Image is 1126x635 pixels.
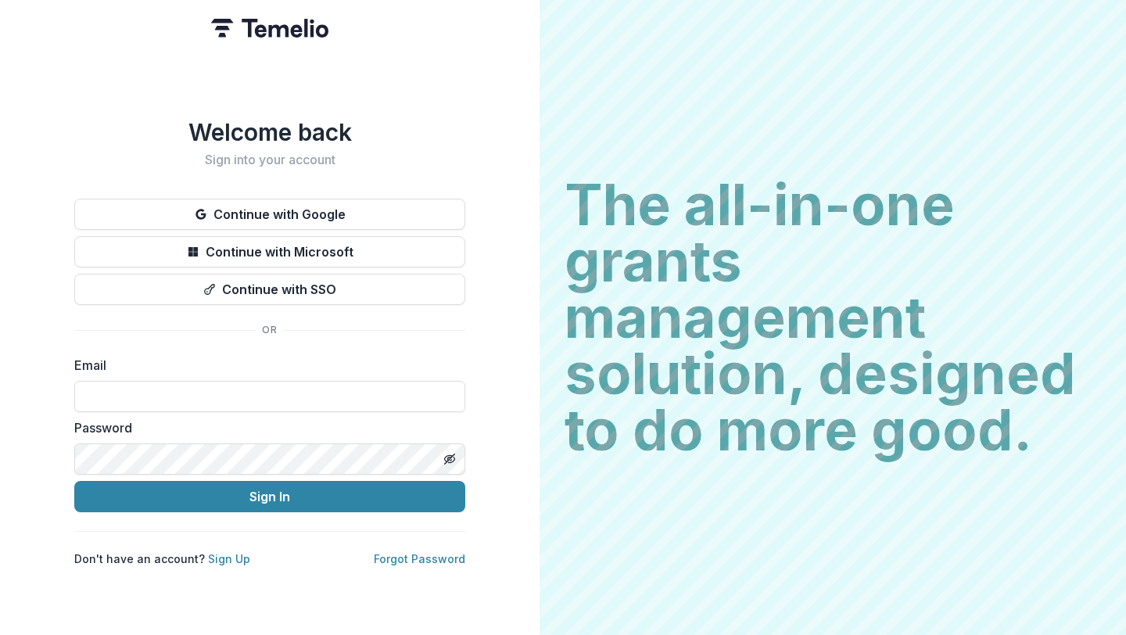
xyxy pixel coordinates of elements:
[74,118,465,146] h1: Welcome back
[74,418,456,437] label: Password
[211,19,328,38] img: Temelio
[74,199,465,230] button: Continue with Google
[74,236,465,267] button: Continue with Microsoft
[74,274,465,305] button: Continue with SSO
[374,552,465,565] a: Forgot Password
[437,447,462,472] button: Toggle password visibility
[74,481,465,512] button: Sign In
[74,551,250,567] p: Don't have an account?
[74,152,465,167] h2: Sign into your account
[74,356,456,375] label: Email
[208,552,250,565] a: Sign Up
